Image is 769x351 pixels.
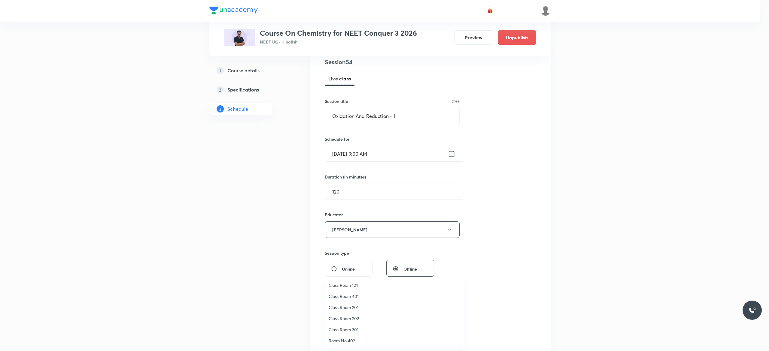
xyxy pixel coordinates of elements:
[329,304,460,310] span: Class Room 201
[329,315,460,322] span: Class Room 202
[329,282,460,288] span: Class Room 101
[329,326,460,333] span: Class Room 301
[329,293,460,299] span: Class Room 401
[329,337,460,344] span: Room No 402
